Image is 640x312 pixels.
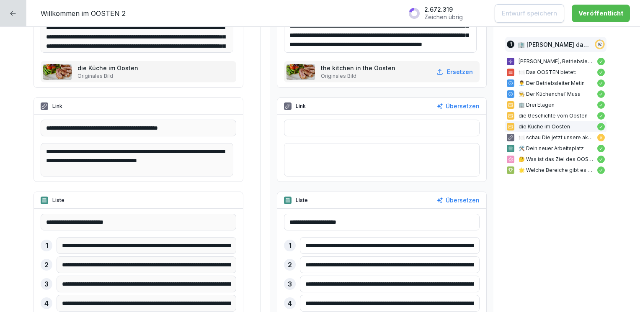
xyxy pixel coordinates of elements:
button: 2.672.319Zeichen übrig [404,3,487,24]
div: Veröffentlicht [578,9,623,18]
p: Originales Bild [77,72,140,80]
p: Zeichen übrig [424,13,463,21]
div: 4 [284,297,296,309]
p: Link [52,102,62,110]
div: 2 [41,259,52,271]
button: Entwurf speichern [495,4,564,23]
p: the kitchen in the Oosten [321,64,397,72]
button: Veröffentlicht [572,5,630,22]
div: 3 [284,278,296,290]
div: 2 [284,259,296,271]
p: Liste [52,197,65,204]
p: die Küche im Oosten [519,123,593,130]
img: wng4zm5ypsenpqqtjcewtty6.png [286,64,315,80]
p: 🍽️ Das OOSTEN bietet: [519,69,593,76]
p: 👨‍💼 Der Betriebsleiter Metin [519,79,593,87]
div: 1 [41,240,52,251]
p: [PERSON_NAME], Betriebsleiter des OOSTEN [519,58,593,65]
p: 2.672.319 [424,6,463,13]
p: Ersetzen [447,67,473,76]
p: die Küche im Oosten [77,64,140,72]
div: 1 [507,41,514,48]
p: 🤔 Was ist das Ziel des OOSTEN? [519,156,593,163]
p: die Geschichte vom Oosten [519,112,593,120]
p: 92 [598,42,602,47]
p: 👨‍🍳 Der Küchenchef Musa [519,90,593,98]
p: 🏢 Drei Etagen [519,101,593,109]
p: 🛠️ Dein neuer Arbeitsplatz [519,145,593,152]
p: 🏢 [PERSON_NAME] das OOSTEN kennen [518,40,591,49]
p: Entwurf speichern [502,9,557,18]
p: Willkommen im OOSTEN 2 [41,8,126,18]
div: 4 [41,297,52,309]
p: 🍽️ schau Die jetzt unsere aktuelle Speisekarte(n) an [519,134,593,141]
p: Link [296,102,306,110]
button: Übersetzen [436,102,480,111]
img: wng4zm5ypsenpqqtjcewtty6.png [43,64,72,80]
p: Liste [296,197,308,204]
div: 3 [41,278,52,290]
p: Originales Bild [321,72,397,80]
button: Übersetzen [436,196,480,205]
p: 🌟 Welche Bereiche gibt es im OOSTEN? Wähle alle zutreffenden Antworten aus. [519,166,593,174]
div: 1 [284,240,296,251]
